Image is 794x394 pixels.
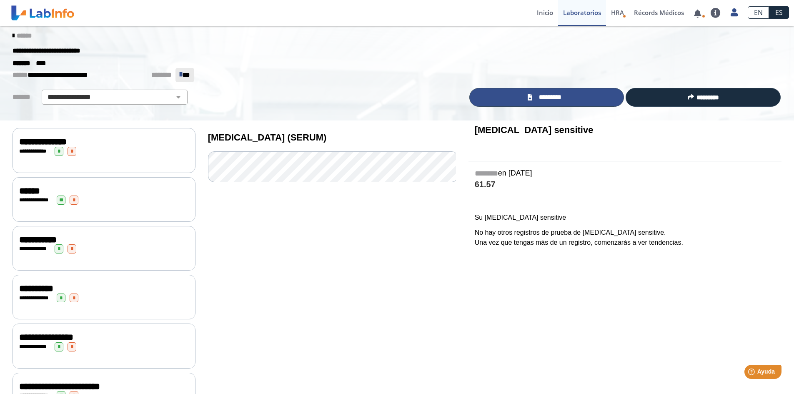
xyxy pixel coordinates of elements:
[208,132,327,143] b: [MEDICAL_DATA] (SERUM)
[475,213,775,223] p: Su [MEDICAL_DATA] sensitive
[611,8,624,17] span: HRA
[475,180,775,190] h4: 61.57
[769,6,789,19] a: ES
[475,228,775,248] p: No hay otros registros de prueba de [MEDICAL_DATA] sensitive. Una vez que tengas más de un regist...
[748,6,769,19] a: EN
[720,361,785,385] iframe: Help widget launcher
[475,125,594,135] b: [MEDICAL_DATA] sensitive
[475,169,775,178] h5: en [DATE]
